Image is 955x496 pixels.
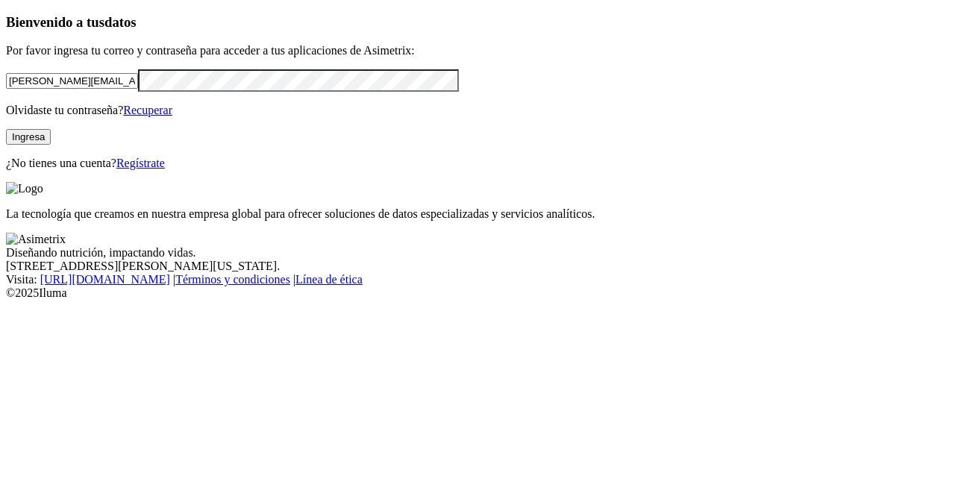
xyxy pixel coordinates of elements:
div: © 2025 Iluma [6,286,949,300]
div: Visita : | | [6,273,949,286]
img: Asimetrix [6,233,66,246]
a: Línea de ética [295,273,363,286]
p: La tecnología que creamos en nuestra empresa global para ofrecer soluciones de datos especializad... [6,207,949,221]
img: Logo [6,182,43,195]
p: Por favor ingresa tu correo y contraseña para acceder a tus aplicaciones de Asimetrix: [6,44,949,57]
div: Diseñando nutrición, impactando vidas. [6,246,949,260]
p: Olvidaste tu contraseña? [6,104,949,117]
a: [URL][DOMAIN_NAME] [40,273,170,286]
div: [STREET_ADDRESS][PERSON_NAME][US_STATE]. [6,260,949,273]
a: Términos y condiciones [175,273,290,286]
a: Recuperar [123,104,172,116]
button: Ingresa [6,129,51,145]
span: datos [104,14,137,30]
h3: Bienvenido a tus [6,14,949,31]
p: ¿No tienes una cuenta? [6,157,949,170]
a: Regístrate [116,157,165,169]
input: Tu correo [6,73,138,89]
